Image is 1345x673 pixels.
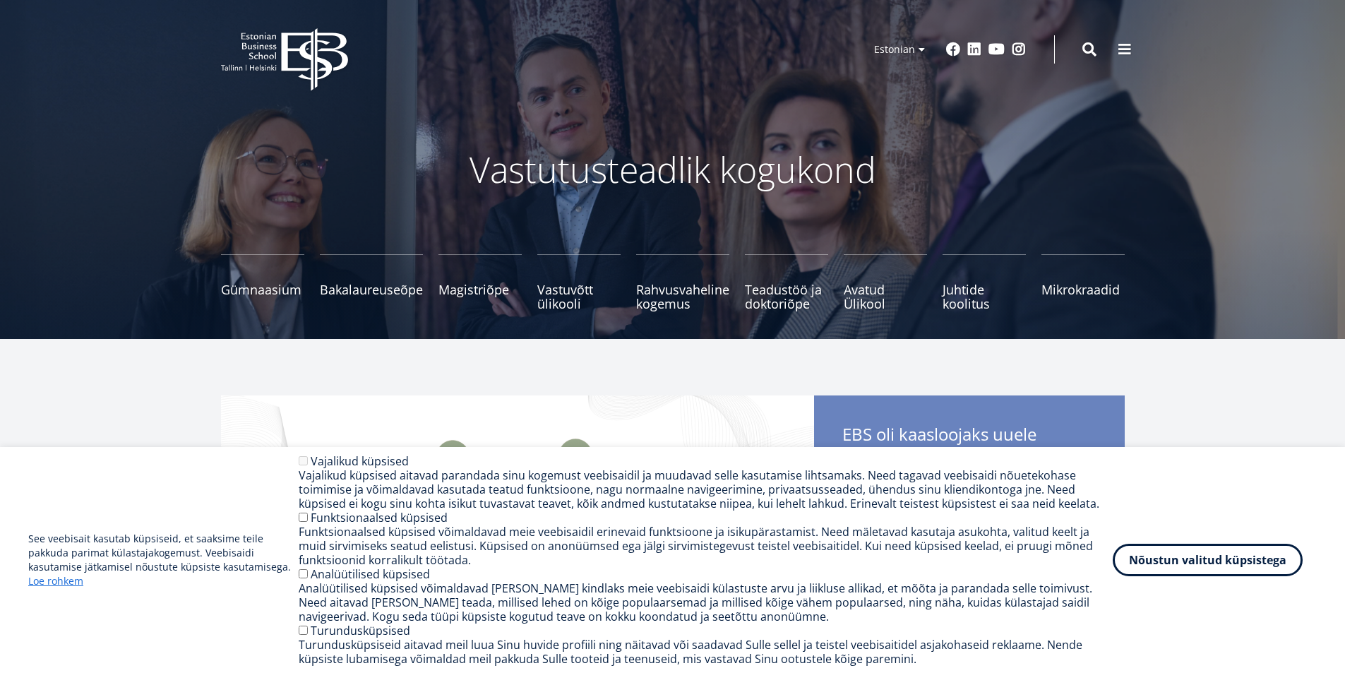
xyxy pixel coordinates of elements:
[438,282,522,297] span: Magistriõpe
[946,42,960,56] a: Facebook
[745,282,828,311] span: Teadustöö ja doktoriõpe
[967,42,981,56] a: Linkedin
[221,282,304,297] span: Gümnaasium
[299,525,1113,567] div: Funktsionaalsed küpsised võimaldavad meie veebisaidil erinevaid funktsioone ja isikupärastamist. ...
[299,148,1047,191] p: Vastutusteadlik kogukond
[842,445,1096,466] span: startup’ide kestlikkuse tööriistakastile
[311,566,430,582] label: Analüütilised küpsised
[28,532,299,588] p: See veebisait kasutab küpsiseid, et saaksime teile pakkuda parimat külastajakogemust. Veebisaidi ...
[842,424,1096,470] span: EBS oli kaasloojaks uuele
[1041,254,1125,311] a: Mikrokraadid
[438,254,522,311] a: Magistriõpe
[311,453,409,469] label: Vajalikud küpsised
[537,282,621,311] span: Vastuvõtt ülikooli
[943,282,1026,311] span: Juhtide koolitus
[311,510,448,525] label: Funktsionaalsed küpsised
[1012,42,1026,56] a: Instagram
[299,638,1113,666] div: Turundusküpsiseid aitavad meil luua Sinu huvide profiili ning näitavad või saadavad Sulle sellel ...
[1113,544,1303,576] button: Nõustun valitud küpsistega
[537,254,621,311] a: Vastuvõtt ülikooli
[299,581,1113,624] div: Analüütilised küpsised võimaldavad [PERSON_NAME] kindlaks meie veebisaidi külastuste arvu ja liik...
[28,574,83,588] a: Loe rohkem
[221,395,814,664] img: Startup toolkit image
[943,254,1026,311] a: Juhtide koolitus
[745,254,828,311] a: Teadustöö ja doktoriõpe
[844,282,927,311] span: Avatud Ülikool
[636,254,729,311] a: Rahvusvaheline kogemus
[1041,282,1125,297] span: Mikrokraadid
[844,254,927,311] a: Avatud Ülikool
[636,282,729,311] span: Rahvusvaheline kogemus
[311,623,410,638] label: Turundusküpsised
[299,468,1113,511] div: Vajalikud küpsised aitavad parandada sinu kogemust veebisaidil ja muudavad selle kasutamise lihts...
[320,282,423,297] span: Bakalaureuseõpe
[988,42,1005,56] a: Youtube
[221,254,304,311] a: Gümnaasium
[320,254,423,311] a: Bakalaureuseõpe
